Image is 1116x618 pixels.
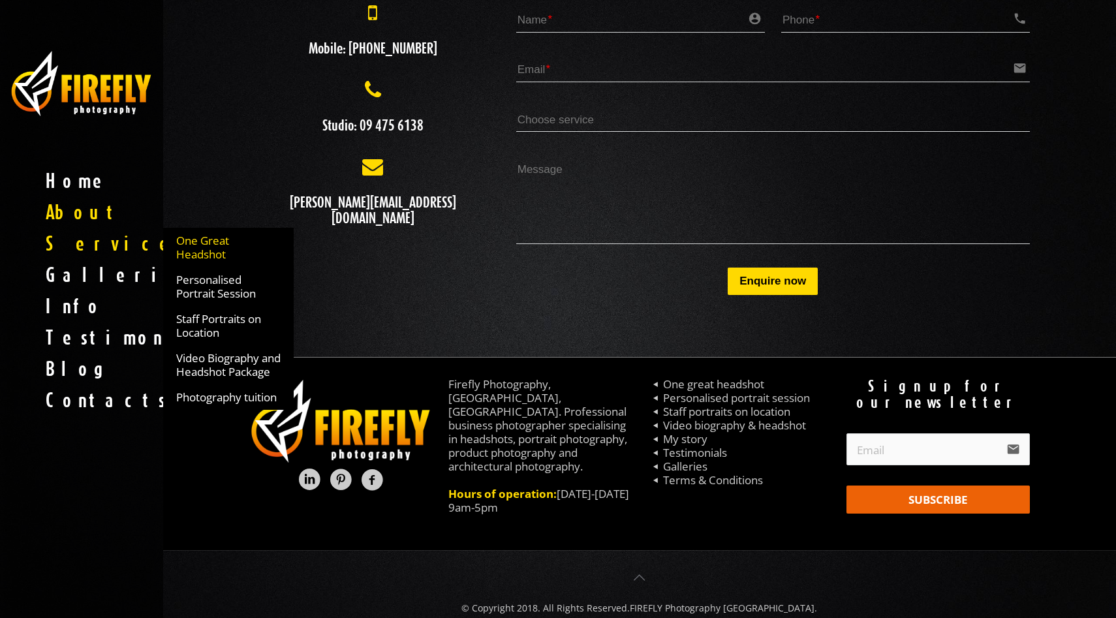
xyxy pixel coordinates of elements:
img: business photography [10,49,153,118]
a: Terms & Conditions [663,472,763,487]
input: email [846,433,1030,465]
input: Phonecall [781,6,1030,33]
a: My story [663,431,707,446]
input: Emailemail [516,55,1030,82]
a: Staff portraits on location [663,404,790,419]
button: Enquire now [728,268,818,295]
h3: Mobile: [PHONE_NUMBER] [249,40,497,56]
span: SUBSCRIBE [908,492,968,507]
i: account_circle [748,9,763,29]
span: One Great Headshot [176,234,281,261]
a: FIREFLY Photography [GEOGRAPHIC_DATA] [630,602,814,614]
a: [PERSON_NAME][EMAIL_ADDRESS][DOMAIN_NAME] [249,156,497,226]
a: Studio: 09 475 6138 [249,79,497,133]
img: logo.png [249,377,433,466]
div: Firefly Photography, [GEOGRAPHIC_DATA], [GEOGRAPHIC_DATA]. Professional business photographer spe... [448,377,632,514]
center: Sign up for our newsletter [846,377,1030,410]
i: email [1006,440,1021,459]
span: Staff Portraits on Location [176,312,281,339]
span: Personalised Portrait Session [176,273,281,300]
a: Personalised Portrait Session [163,267,294,306]
a: Video biography & headshot [663,418,806,433]
i: call [1013,9,1028,29]
a: Staff Portraits on Location [163,306,294,345]
span: Enquire now [739,275,806,287]
a: Photography tuition [163,384,294,410]
a: Galleries [663,459,707,474]
i: email [1013,59,1028,78]
a: Mobile: [PHONE_NUMBER] [249,2,497,56]
span: Video Biography and Headshot Package [176,351,281,379]
button: SUBSCRIBE [846,486,1030,514]
a: One great headshot [663,377,764,392]
h3: Studio: 09 475 6138 [249,117,497,133]
span: Photography tuition [176,390,277,404]
h3: [PERSON_NAME][EMAIL_ADDRESS][DOMAIN_NAME] [249,194,497,226]
a: One Great Headshot [163,228,294,267]
span: Hours of operation: [448,486,557,501]
textarea: Message [516,155,1030,244]
a: Testimonials [663,445,727,460]
input: Nameaccount_circle [516,6,765,33]
a: Video Biography and Headshot Package [163,345,294,384]
a: Personalised portrait session [663,390,810,405]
